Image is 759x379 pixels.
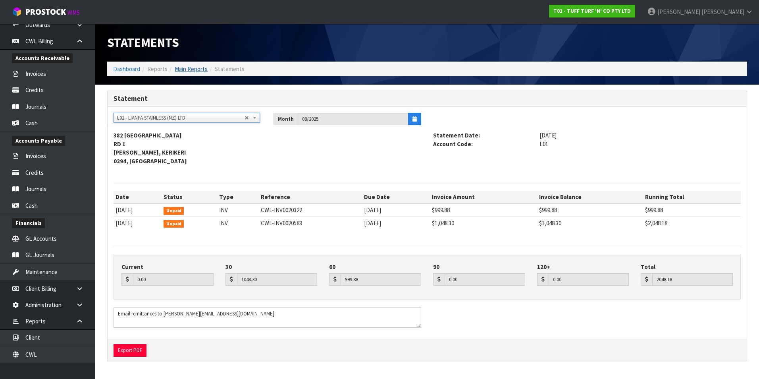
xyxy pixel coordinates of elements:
[164,207,184,215] span: Unpaid
[553,8,631,14] strong: T01 - TUFF TURF 'N' CO PTY LTD
[259,217,362,229] td: CWL-INV0020583
[362,203,430,217] td: [DATE]
[657,8,700,15] span: [PERSON_NAME]
[641,263,655,271] label: Total
[114,140,125,148] strong: RD 1
[114,217,162,229] td: [DATE]
[362,217,430,229] td: [DATE]
[114,203,162,217] td: [DATE]
[217,191,259,203] th: Type
[278,116,294,122] strong: Month
[539,206,557,214] span: $999.88
[539,219,561,227] span: $1,048.30
[430,191,537,203] th: Invoice Amount
[12,218,45,228] span: Financials
[175,65,208,73] a: Main Reports
[259,191,362,203] th: Reference
[433,263,439,271] label: 90
[164,220,184,228] span: Unpaid
[645,206,663,214] span: $999.88
[225,263,232,271] label: 30
[12,136,65,146] span: Accounts Payable
[645,219,667,227] span: $2,048.18
[427,131,534,139] strong: Statement Date:
[114,131,182,139] strong: 382 [GEOGRAPHIC_DATA]
[162,191,217,203] th: Status
[432,219,454,227] span: $1,048.30
[107,35,179,50] span: Statements
[537,191,643,203] th: Invoice Balance
[12,7,22,17] img: cube-alt.png
[549,5,635,17] a: T01 - TUFF TURF 'N' CO PTY LTD
[432,206,450,214] span: $999.88
[329,263,335,271] label: 60
[537,263,550,271] label: 120+
[114,344,146,357] button: Export PDF
[67,9,80,16] small: WMS
[217,203,259,217] td: INV
[259,203,362,217] td: CWL-INV0020322
[147,65,168,73] span: Reports
[215,65,245,73] span: Statements
[643,191,741,203] th: Running Total
[12,53,73,63] span: Accounts Receivable
[114,149,186,156] strong: [PERSON_NAME], KERIKERI
[534,131,747,139] span: [DATE]
[114,157,187,165] strong: 0294, [GEOGRAPHIC_DATA]
[701,8,744,15] span: [PERSON_NAME]
[534,140,747,148] span: L01
[117,113,245,123] span: L01 - LIANFA STAINLESS (NZ) LTD
[25,7,66,17] span: ProStock
[121,263,143,271] label: Current
[114,191,162,203] th: Date
[217,217,259,229] td: INV
[113,65,140,73] a: Dashboard
[114,95,741,102] h3: Statement
[427,140,534,148] strong: Account Code:
[362,191,430,203] th: Due Date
